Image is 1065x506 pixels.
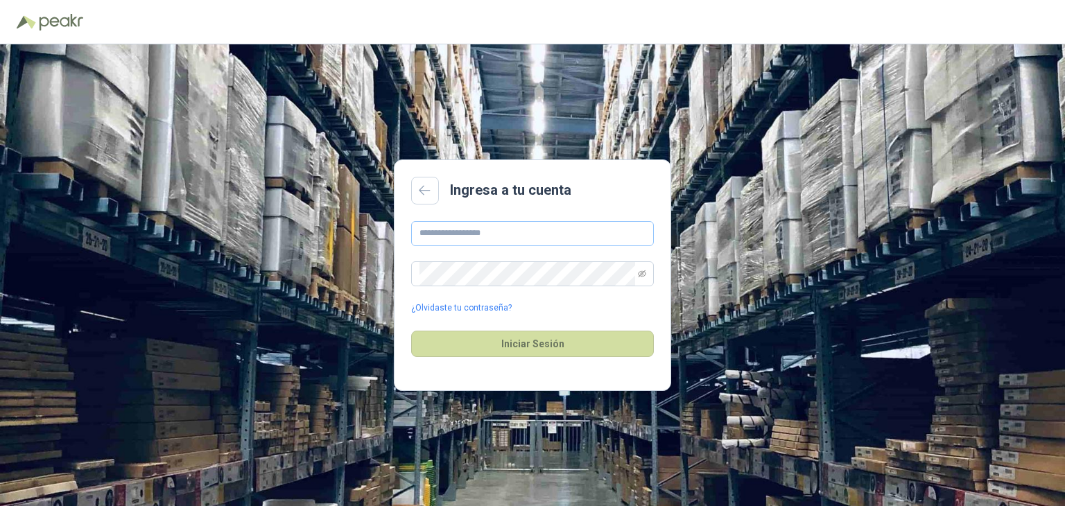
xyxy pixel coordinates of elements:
span: eye-invisible [638,270,646,278]
a: ¿Olvidaste tu contraseña? [411,302,512,315]
button: Iniciar Sesión [411,331,654,357]
h2: Ingresa a tu cuenta [450,180,571,201]
img: Peakr [39,14,83,30]
img: Logo [17,15,36,29]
